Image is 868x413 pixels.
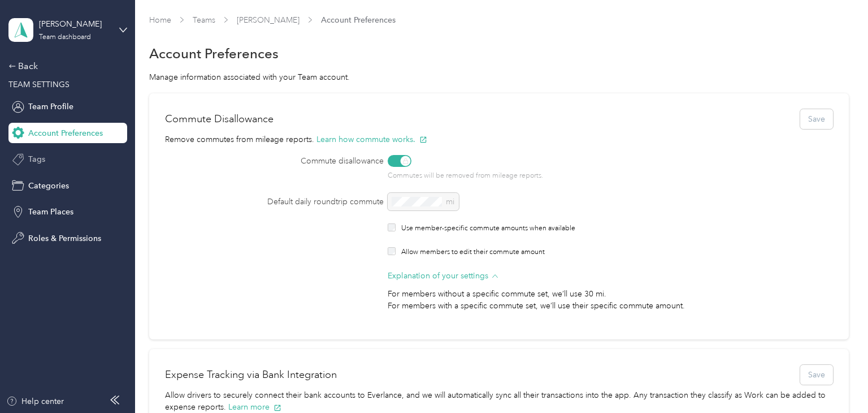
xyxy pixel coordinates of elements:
a: [PERSON_NAME] [237,15,300,25]
span: Expense Tracking via Bank Integration [165,367,337,382]
p: Commutes will be removed from mileage reports. [388,171,777,181]
p: For members with a specific commute set, we’ll use their specific commute amount. [388,300,777,312]
span: Account Preferences [321,14,396,26]
a: Home [149,15,171,25]
div: Back [8,59,121,73]
span: TEAM SETTINGS [8,80,70,89]
p: Allow drivers to securely connect their bank accounts to Everlance, and we will automatically syn... [165,389,833,413]
span: Team Places [28,206,73,218]
p: Use member-specific commute amounts when available [401,223,575,234]
span: Explanation of your settings [388,270,488,282]
div: Team dashboard [39,34,91,41]
span: Categories [28,180,69,192]
button: Help center [6,395,64,407]
label: Commute disallowance [165,155,384,167]
span: Account Preferences [28,127,103,139]
h2: Commute Disallowance [165,111,274,127]
p: Remove commutes from mileage reports. [165,134,833,156]
a: Teams [193,15,215,25]
span: Team Profile [28,101,73,113]
button: Learn how commute works. [316,134,427,145]
div: Manage information associated with your Team account. [149,71,849,83]
span: Tags [28,153,45,165]
p: For members without a specific commute set, we’ll use 30 mi . [388,288,777,300]
p: Allow members to edit their commute amount [401,247,545,257]
div: [PERSON_NAME] [39,18,110,30]
label: Default daily roundtrip commute [165,196,384,208]
button: Learn more [228,401,281,413]
h1: Account Preferences [149,48,279,59]
span: Roles & Permissions [28,233,101,244]
iframe: Everlance-gr Chat Button Frame [805,350,868,413]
